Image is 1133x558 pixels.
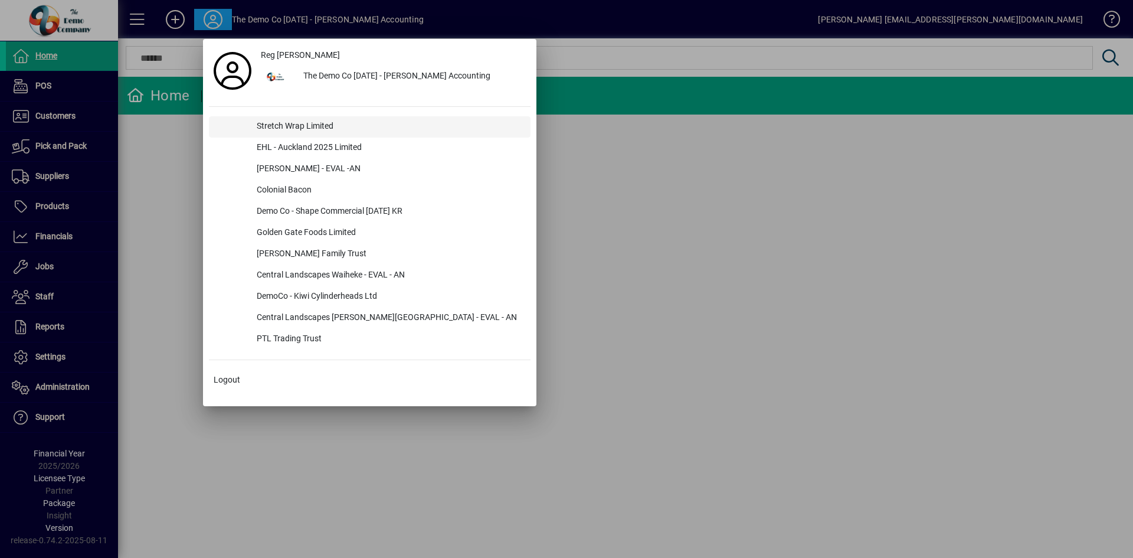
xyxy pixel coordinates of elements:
button: The Demo Co [DATE] - [PERSON_NAME] Accounting [256,66,531,87]
button: Stretch Wrap Limited [209,116,531,138]
div: PTL Trading Trust [247,329,531,350]
button: DemoCo - Kiwi Cylinderheads Ltd [209,286,531,308]
button: PTL Trading Trust [209,329,531,350]
a: Reg [PERSON_NAME] [256,45,531,66]
div: Central Landscapes [PERSON_NAME][GEOGRAPHIC_DATA] - EVAL - AN [247,308,531,329]
button: Golden Gate Foods Limited [209,223,531,244]
div: Golden Gate Foods Limited [247,223,531,244]
div: Stretch Wrap Limited [247,116,531,138]
button: Demo Co - Shape Commercial [DATE] KR [209,201,531,223]
a: Profile [209,60,256,81]
button: Logout [209,370,531,391]
div: Central Landscapes Waiheke - EVAL - AN [247,265,531,286]
div: [PERSON_NAME] Family Trust [247,244,531,265]
span: Reg [PERSON_NAME] [261,49,340,61]
div: Demo Co - Shape Commercial [DATE] KR [247,201,531,223]
div: [PERSON_NAME] - EVAL -AN [247,159,531,180]
button: Colonial Bacon [209,180,531,201]
div: Colonial Bacon [247,180,531,201]
div: The Demo Co [DATE] - [PERSON_NAME] Accounting [294,66,531,87]
span: Logout [214,374,240,386]
div: DemoCo - Kiwi Cylinderheads Ltd [247,286,531,308]
button: Central Landscapes Waiheke - EVAL - AN [209,265,531,286]
button: [PERSON_NAME] Family Trust [209,244,531,265]
button: [PERSON_NAME] - EVAL -AN [209,159,531,180]
button: EHL - Auckland 2025 Limited [209,138,531,159]
button: Central Landscapes [PERSON_NAME][GEOGRAPHIC_DATA] - EVAL - AN [209,308,531,329]
div: EHL - Auckland 2025 Limited [247,138,531,159]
